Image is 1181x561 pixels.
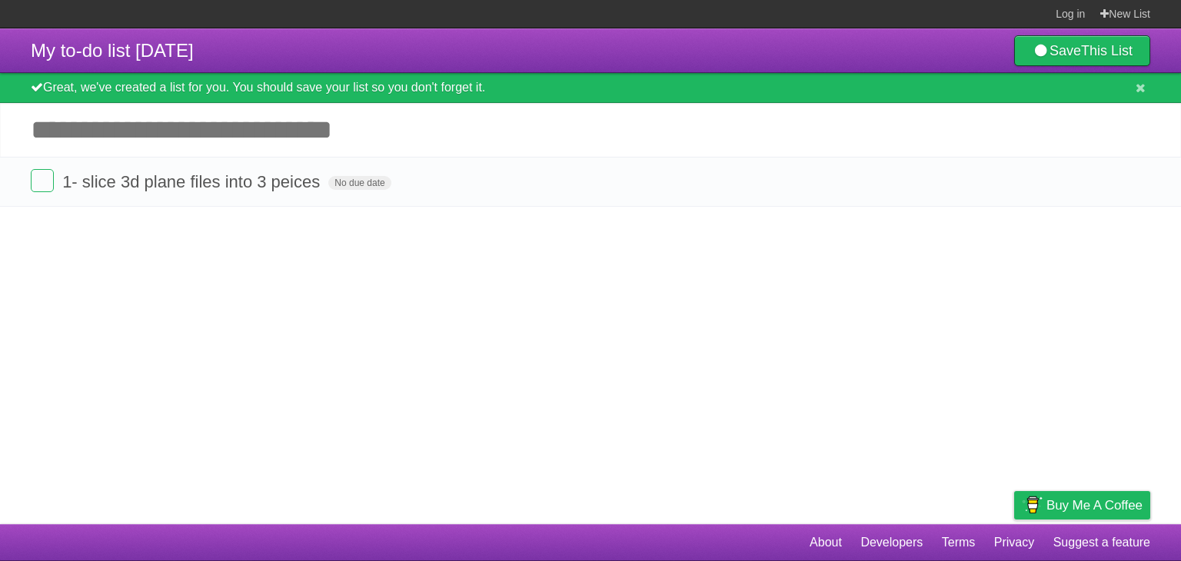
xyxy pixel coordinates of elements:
a: Privacy [994,528,1034,557]
a: Buy me a coffee [1014,491,1150,520]
span: My to-do list [DATE] [31,40,194,61]
a: Terms [942,528,976,557]
a: About [810,528,842,557]
img: Buy me a coffee [1022,492,1043,518]
b: This List [1081,43,1133,58]
label: Done [31,169,54,192]
span: No due date [328,176,391,190]
span: 1- slice 3d plane files into 3 peices [62,172,324,191]
a: Developers [860,528,923,557]
a: SaveThis List [1014,35,1150,66]
span: Buy me a coffee [1046,492,1143,519]
a: Suggest a feature [1053,528,1150,557]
